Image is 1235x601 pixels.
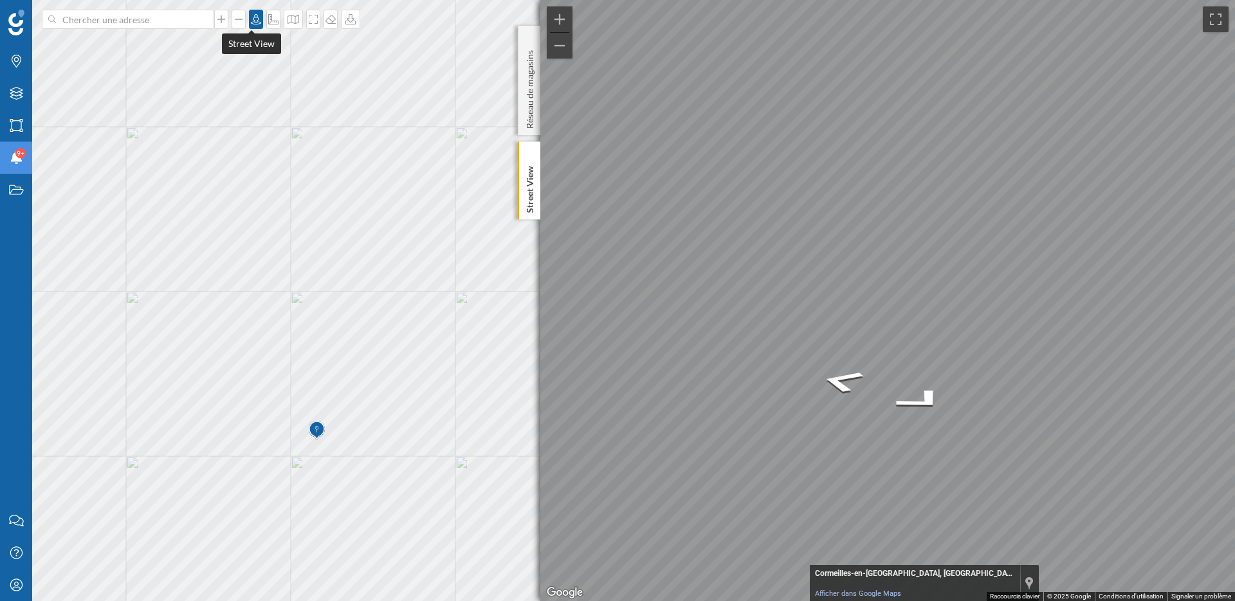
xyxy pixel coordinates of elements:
a: Afficher dans Google Maps [815,589,901,598]
button: Zoom arrière [547,33,572,59]
p: Street View [524,161,536,213]
span: 9+ [17,147,24,160]
a: Conditions d'utilisation (s'ouvre dans un nouvel onglet) [1099,593,1164,600]
a: Ouvrir cette zone dans Google Maps (dans une nouvelle fenêtre) [544,584,586,601]
img: Marker [309,418,325,443]
button: Raccourcis clavier [990,592,1039,601]
div: Cormeilles-en-[GEOGRAPHIC_DATA], [GEOGRAPHIC_DATA] [815,569,1014,579]
img: Logo Geoblink [8,10,24,35]
span: Assistance [26,9,88,21]
button: Passer en plein écran [1203,6,1229,32]
a: Afficher le lieu sur la carte [1025,576,1034,590]
button: Zoom avant [547,6,572,32]
span: © 2025 Google [1047,593,1091,600]
p: Réseau de magasins [524,45,536,129]
path: Aller vers le nord, Bd Clemenceau [802,364,881,399]
path: Aller vers le sud [874,382,969,418]
div: Street View [222,33,281,54]
img: Google [544,584,586,601]
a: Signaler un problème [1171,593,1231,600]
